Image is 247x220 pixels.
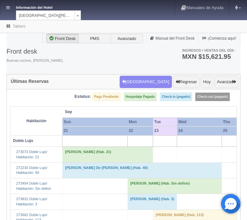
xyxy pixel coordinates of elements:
th: 23 [153,126,177,135]
a: Tablero [13,24,25,29]
td: [PERSON_NAME] De [PERSON_NAME] (Hab. 40) [62,162,222,178]
label: Avanzado [110,34,143,44]
a: 272230 Doble Lujo/Habitación: 40 [16,166,47,175]
th: Wed [177,118,222,126]
span: Ingresos / Ventas del día [182,48,235,52]
button: [GEOGRAPHIC_DATA] [120,76,172,88]
strong: Habitación [26,119,46,123]
label: Front Desk [46,34,79,44]
b: Doble Lujo [13,138,33,143]
button: Hoy [201,76,213,88]
a: Manual del Front Desk [147,32,198,45]
th: 22 [127,126,153,135]
label: Check-out (pagado) [195,93,230,101]
span: Sep [65,109,150,115]
span: [GEOGRAPHIC_DATA][PERSON_NAME] [19,11,72,20]
label: Pago Pendiente [92,93,121,101]
th: Mon [127,118,153,126]
a: ¡Comienza aquí! [199,32,240,45]
label: Check-in (pagado) [160,93,192,101]
th: 21 [62,126,127,135]
th: Sun [62,118,127,126]
h3: Front desk [6,48,63,55]
td: [PERSON_NAME] (Hab. 3) [127,194,177,210]
h4: Últimas Reservas [11,79,49,84]
label: Hospedaje Pagado [124,93,157,101]
label: Estatus: [74,94,91,100]
th: Tue [153,118,177,126]
dt: Información del Hotel [16,3,68,10]
td: [PERSON_NAME] (Hab. 21) [62,147,153,162]
label: PMS [78,34,111,44]
a: 273831 Doble Lujo/Habitación: 3 [16,197,47,206]
a: 273454 Doble Lujo/Habitación: Sin definir [16,181,51,190]
a: [GEOGRAPHIC_DATA][PERSON_NAME] [16,10,81,20]
span: Buenas noches, [PERSON_NAME]. [6,58,63,63]
button: Regresar [173,76,199,88]
h3: MXN $15,621.95 [182,53,235,60]
td: [PERSON_NAME] (Hab. Sin definir) [127,178,222,194]
th: 24 [177,126,222,135]
button: Avanzar [214,76,239,88]
a: 273073 Doble Lujo/Habitación: 21 [16,150,47,159]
